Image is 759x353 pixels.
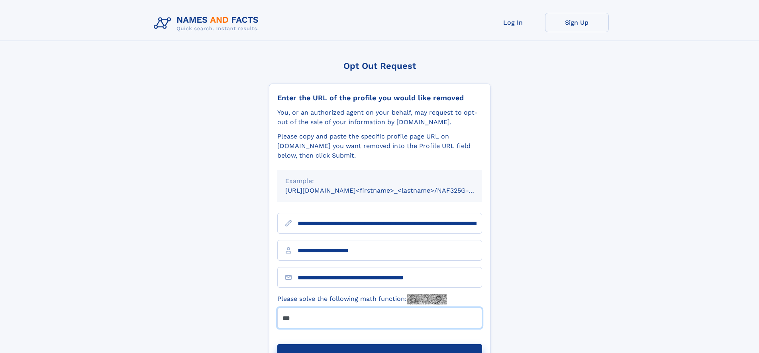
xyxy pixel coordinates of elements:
[545,13,609,32] a: Sign Up
[285,176,474,186] div: Example:
[277,94,482,102] div: Enter the URL of the profile you would like removed
[277,294,447,304] label: Please solve the following math function:
[269,61,490,71] div: Opt Out Request
[277,108,482,127] div: You, or an authorized agent on your behalf, may request to opt-out of the sale of your informatio...
[151,13,265,34] img: Logo Names and Facts
[277,132,482,160] div: Please copy and paste the specific profile page URL on [DOMAIN_NAME] you want removed into the Pr...
[285,187,497,194] small: [URL][DOMAIN_NAME]<firstname>_<lastname>/NAF325G-xxxxxxxx
[481,13,545,32] a: Log In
